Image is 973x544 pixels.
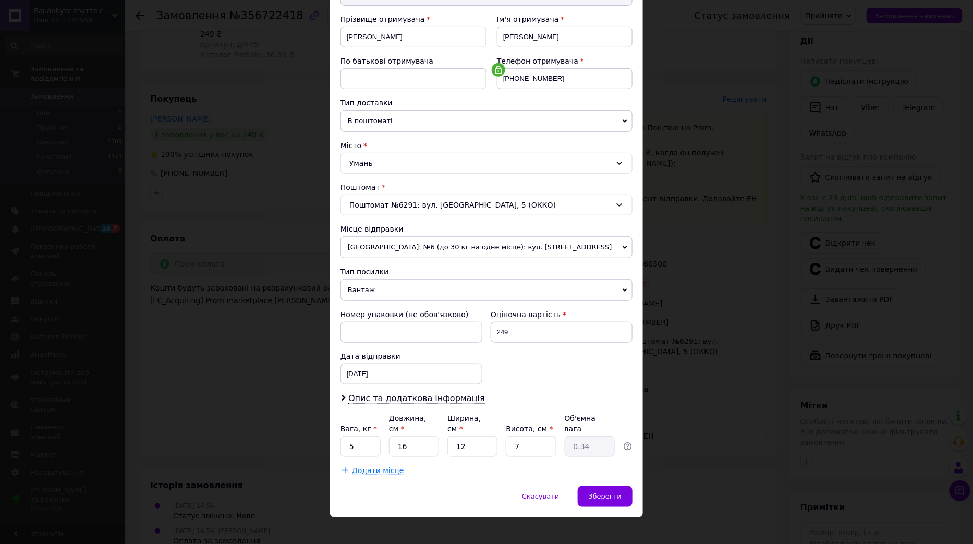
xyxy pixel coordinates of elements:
[340,236,633,258] span: [GEOGRAPHIC_DATA]: №6 (до 30 кг на одне місце): вул. [STREET_ADDRESS]
[340,57,433,65] span: По батькові отримувача
[589,492,622,500] span: Зберегти
[522,492,559,500] span: Скасувати
[340,425,377,433] label: Вага, кг
[497,15,559,23] span: Ім'я отримувача
[348,393,485,404] span: Опис та додаткова інформація
[491,309,633,320] div: Оціночна вартість
[565,413,615,434] div: Об'ємна вага
[506,425,553,433] label: Висота, см
[340,225,404,233] span: Місце відправки
[340,182,633,192] div: Поштомат
[340,195,633,215] div: Поштомат №6291: вул. [GEOGRAPHIC_DATA], 5 (ОККО)
[447,414,481,433] label: Ширина, см
[340,279,633,301] span: Вантаж
[340,15,425,23] span: Прізвище отримувача
[340,110,633,132] span: В поштоматі
[497,57,578,65] span: Телефон отримувача
[340,99,393,107] span: Тип доставки
[352,466,404,475] span: Додати місце
[340,309,482,320] div: Номер упаковки (не обов'язково)
[340,268,388,276] span: Тип посилки
[340,351,482,361] div: Дата відправки
[340,140,633,151] div: Місто
[497,68,633,89] input: +380
[389,414,427,433] label: Довжина, см
[340,153,633,174] div: Умань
